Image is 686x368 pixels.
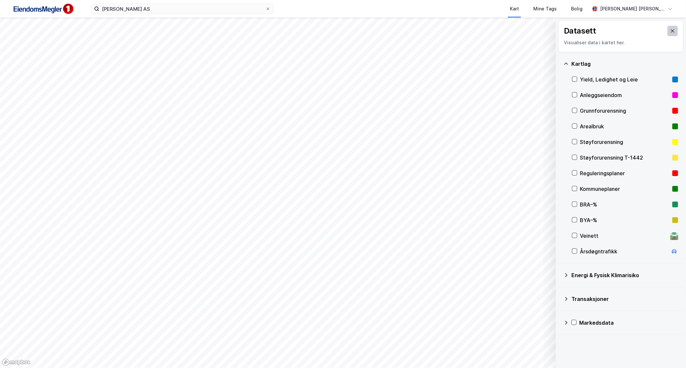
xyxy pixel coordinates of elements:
[580,122,670,130] div: Arealbruk
[600,5,665,13] div: [PERSON_NAME] [PERSON_NAME]
[564,26,596,36] div: Datasett
[580,76,670,83] div: Yield, Ledighet og Leie
[580,216,670,224] div: BYA–%
[653,337,686,368] iframe: Chat Widget
[580,107,670,115] div: Grunnforurensning
[580,154,670,162] div: Støyforurensning T-1442
[2,359,31,366] a: Mapbox homepage
[580,138,670,146] div: Støyforurensning
[571,60,678,68] div: Kartlag
[571,295,678,303] div: Transaksjoner
[580,232,668,240] div: Veinett
[510,5,519,13] div: Kart
[571,5,582,13] div: Bolig
[579,319,678,327] div: Markedsdata
[580,169,670,177] div: Reguleringsplaner
[99,4,265,14] input: Søk på adresse, matrikkel, gårdeiere, leietakere eller personer
[580,201,670,208] div: BRA–%
[653,337,686,368] div: Kontrollprogram for chat
[580,248,668,255] div: Årsdøgntrafikk
[580,91,670,99] div: Anleggseiendom
[580,185,670,193] div: Kommuneplaner
[533,5,557,13] div: Mine Tags
[10,2,76,16] img: F4PB6Px+NJ5v8B7XTbfpPpyloAAAAASUVORK5CYII=
[564,39,678,47] div: Visualiser data i kartet her.
[670,232,679,240] div: 🛣️
[571,271,678,279] div: Energi & Fysisk Klimarisiko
